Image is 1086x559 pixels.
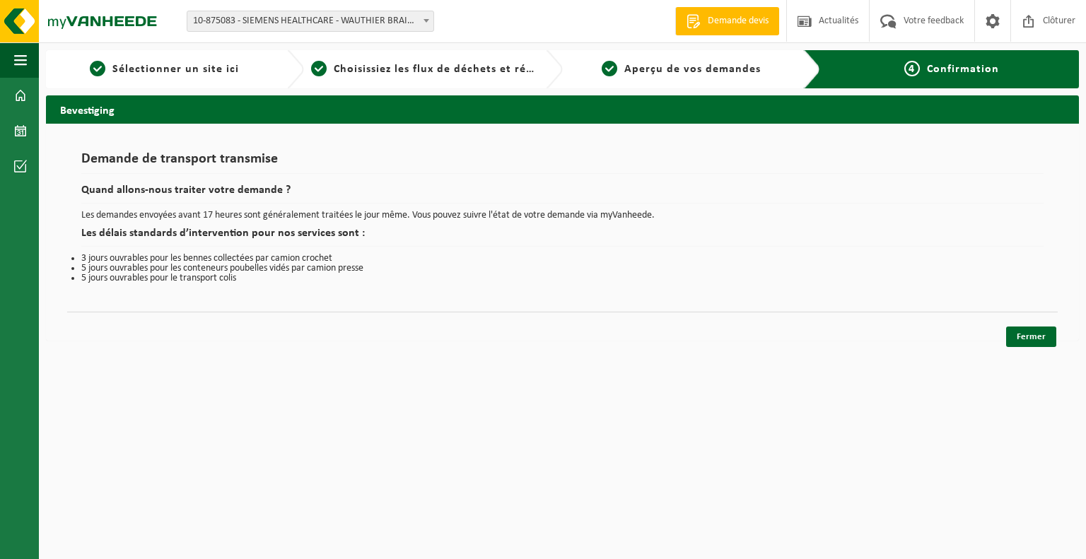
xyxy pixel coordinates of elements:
h2: Bevestiging [46,95,1079,123]
span: Sélectionner un site ici [112,64,239,75]
span: Choisissiez les flux de déchets et récipients [334,64,569,75]
a: 2Choisissiez les flux de déchets et récipients [311,61,534,78]
h2: Les délais standards d’intervention pour nos services sont : [81,228,1044,247]
span: 2 [311,61,327,76]
span: 3 [602,61,617,76]
span: 10-875083 - SIEMENS HEALTHCARE - WAUTHIER BRAINE - WAUTHIER-BRAINE [187,11,434,32]
li: 5 jours ouvrables pour les conteneurs poubelles vidés par camion presse [81,264,1044,273]
a: 3Aperçu de vos demandes [570,61,793,78]
h1: Demande de transport transmise [81,152,1044,174]
span: Confirmation [927,64,999,75]
a: 1Sélectionner un site ici [53,61,276,78]
span: Aperçu de vos demandes [624,64,761,75]
span: 4 [904,61,920,76]
li: 5 jours ouvrables pour le transport colis [81,273,1044,283]
span: Demande devis [704,14,772,28]
span: 1 [90,61,105,76]
a: Fermer [1006,326,1056,347]
h2: Quand allons-nous traiter votre demande ? [81,184,1044,204]
li: 3 jours ouvrables pour les bennes collectées par camion crochet [81,254,1044,264]
p: Les demandes envoyées avant 17 heures sont généralement traitées le jour même. Vous pouvez suivre... [81,211,1044,220]
span: 10-875083 - SIEMENS HEALTHCARE - WAUTHIER BRAINE - WAUTHIER-BRAINE [187,11,433,31]
a: Demande devis [675,7,779,35]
